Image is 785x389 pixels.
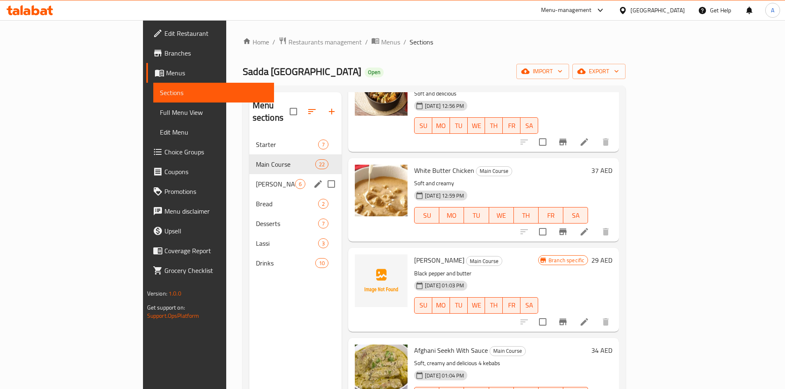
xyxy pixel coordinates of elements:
[520,297,538,314] button: SA
[256,219,318,228] span: Desserts
[153,83,274,102] a: Sections
[355,254,408,307] img: Roghani Kali Mirch
[443,210,461,221] span: MO
[318,238,328,248] div: items
[316,259,328,267] span: 10
[414,164,474,177] span: White Butter Chicken
[450,117,468,134] button: TU
[315,159,328,169] div: items
[476,166,512,176] span: Main Course
[403,37,406,47] li: /
[164,206,267,216] span: Menu disclaimer
[249,214,342,233] div: Desserts7
[630,6,685,15] div: [GEOGRAPHIC_DATA]
[164,226,267,236] span: Upsell
[591,345,612,356] h6: 34 AED
[553,312,573,332] button: Branch-specific-item
[295,179,305,189] div: items
[432,297,450,314] button: MO
[365,68,384,77] div: Open
[471,299,482,311] span: WE
[579,227,589,237] a: Edit menu item
[164,266,267,275] span: Grocery Checklist
[418,210,436,221] span: SU
[514,207,539,224] button: TH
[591,165,612,176] h6: 37 AED
[169,288,181,299] span: 1.0.0
[450,297,468,314] button: TU
[579,137,589,147] a: Edit menu item
[365,69,384,76] span: Open
[256,159,315,169] span: Main Course
[302,102,322,121] span: Sort sections
[490,346,526,356] div: Main Course
[596,312,616,332] button: delete
[146,261,274,280] a: Grocery Checklist
[315,258,328,268] div: items
[534,223,551,240] span: Select to update
[488,299,499,311] span: TH
[146,182,274,201] a: Promotions
[534,133,551,151] span: Select to update
[439,207,464,224] button: MO
[414,268,538,279] p: Black pepper and butter
[539,207,563,224] button: FR
[249,233,342,253] div: Lassi3
[249,154,342,174] div: Main Course22
[153,122,274,142] a: Edit Menu
[506,120,517,132] span: FR
[249,135,342,154] div: Starter7
[256,199,318,209] span: Bread
[453,120,464,132] span: TU
[503,297,520,314] button: FR
[146,23,274,43] a: Edit Restaurant
[517,210,535,221] span: TH
[146,43,274,63] a: Branches
[579,317,589,327] a: Edit menu item
[485,297,503,314] button: TH
[542,210,560,221] span: FR
[147,288,167,299] span: Version:
[147,302,185,313] span: Get support on:
[414,344,488,356] span: Afghani Seekh With Sauce
[249,253,342,273] div: Drinks10
[422,102,467,110] span: [DATE] 12:56 PM
[164,186,267,196] span: Promotions
[545,256,588,264] span: Branch specific
[285,103,302,120] span: Select all sections
[466,256,502,266] span: Main Course
[318,219,328,228] div: items
[523,66,562,77] span: import
[414,297,432,314] button: SU
[422,282,467,289] span: [DATE] 01:03 PM
[418,299,429,311] span: SU
[365,37,368,47] li: /
[414,117,432,134] button: SU
[524,299,535,311] span: SA
[488,120,499,132] span: TH
[591,254,612,266] h6: 29 AED
[418,120,429,132] span: SU
[414,89,538,99] p: Soft and delicious
[279,37,362,47] a: Restaurants management
[541,5,592,15] div: Menu-management
[322,102,342,121] button: Add section
[489,207,514,224] button: WE
[355,165,408,217] img: White Butter Chicken
[166,68,267,78] span: Menus
[164,48,267,58] span: Branches
[516,64,569,79] button: import
[381,37,400,47] span: Menus
[256,140,318,149] span: Starter
[490,346,525,356] span: Main Course
[572,64,626,79] button: export
[146,142,274,162] a: Choice Groups
[471,120,482,132] span: WE
[464,207,489,224] button: TU
[492,210,511,221] span: WE
[485,117,503,134] button: TH
[506,299,517,311] span: FR
[249,174,342,194] div: [PERSON_NAME]6edit
[596,222,616,242] button: delete
[147,310,199,321] a: Support.OpsPlatform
